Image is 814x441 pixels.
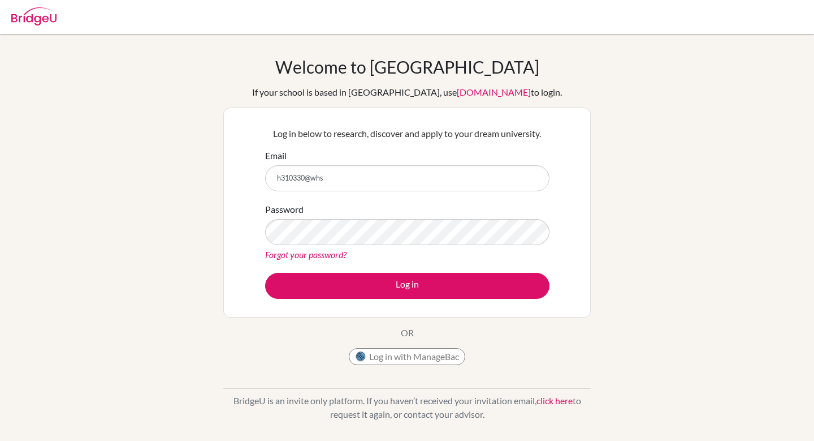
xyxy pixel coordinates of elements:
a: [DOMAIN_NAME] [457,87,531,97]
label: Email [265,149,287,162]
div: If your school is based in [GEOGRAPHIC_DATA], use to login. [252,85,562,99]
h1: Welcome to [GEOGRAPHIC_DATA] [275,57,539,77]
a: Forgot your password? [265,249,347,260]
label: Password [265,203,304,216]
img: Bridge-U [11,7,57,25]
a: click here [536,395,573,406]
button: Log in [265,273,549,299]
p: BridgeU is an invite only platform. If you haven’t received your invitation email, to request it ... [223,394,591,421]
p: OR [401,326,414,340]
button: Log in with ManageBac [349,348,465,365]
p: Log in below to research, discover and apply to your dream university. [265,127,549,140]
